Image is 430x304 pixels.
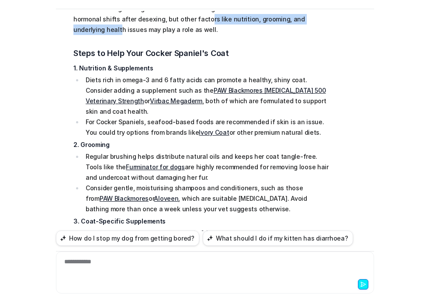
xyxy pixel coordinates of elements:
[73,217,166,225] strong: 3. Coat-Specific Supplements
[118,229,222,237] a: PAW Blackmores Coat, Skin & Nails
[83,117,329,138] li: For Cocker Spaniels, seafood-based foods are recommended if skin is an issue. You could try optio...
[86,87,326,105] a: PAW Blackmores [MEDICAL_DATA] 500 Veterinary Strength
[73,141,110,148] strong: 2. Grooming
[199,129,229,136] a: Ivory Coat
[100,195,149,202] a: PAW Blackmores
[203,231,353,246] button: What should I do if my kitten has diarrhoea?
[126,163,185,171] a: Furminator for dogs
[83,151,329,183] li: Regular brushing helps distribute natural oils and keeps her coat tangle-free. Tools like the are...
[73,47,329,59] h3: Steps to Help Your Cocker Spaniel's Coat
[83,228,329,249] li: Chews like contain [MEDICAL_DATA], zinc, chia, and flaxseed to boost coat quality.
[154,195,178,202] a: Aloveen
[83,75,329,117] li: Diets rich in omega-3 and 6 fatty acids can promote a healthy, shiny coat. Consider adding a supp...
[56,231,199,246] button: How do I stop my dog from getting bored?
[150,97,202,105] a: Virbac Megaderm
[83,183,329,214] li: Consider gentle, moisturising shampoos and conditioners, such as those from or , which are suitab...
[73,64,153,72] strong: 1. Nutrition & Supplements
